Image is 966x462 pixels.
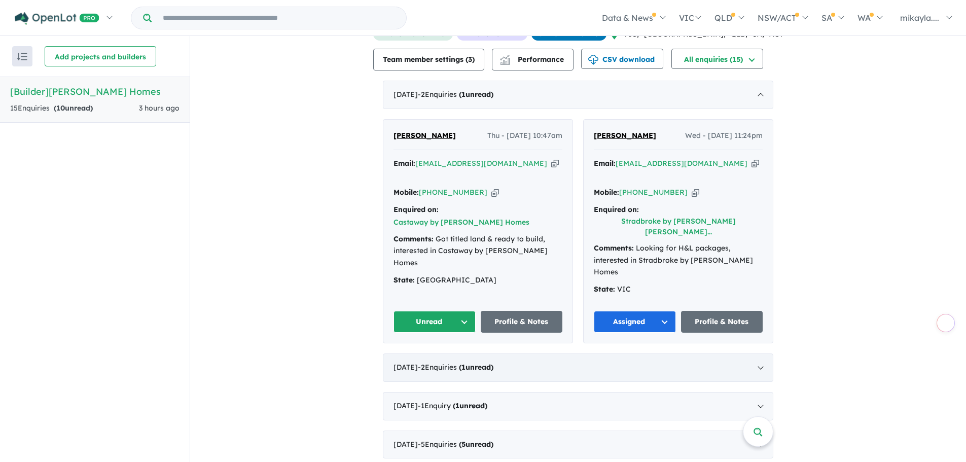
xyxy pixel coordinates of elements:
[681,311,763,333] a: Profile & Notes
[10,85,180,98] h5: [Builder] [PERSON_NAME] Homes
[373,49,484,70] button: Team member settings (3)
[900,13,939,23] span: mikayla....
[594,216,763,237] button: Stradbroke by [PERSON_NAME] [PERSON_NAME]...
[393,217,529,228] button: Castaway by [PERSON_NAME] Homes
[418,363,493,372] span: - 2 Enquir ies
[393,130,456,142] a: [PERSON_NAME]
[393,275,415,285] strong: State:
[481,311,563,333] a: Profile & Notes
[459,363,493,372] strong: ( unread)
[459,440,493,449] strong: ( unread)
[487,130,562,142] span: Thu - [DATE] 10:47am
[393,218,529,227] a: Castaway by [PERSON_NAME] Homes
[383,81,773,109] div: [DATE]
[621,217,736,236] a: Stradbroke by [PERSON_NAME] [PERSON_NAME]...
[393,205,439,214] strong: Enquired on:
[502,55,564,64] span: Performance
[393,188,419,197] strong: Mobile:
[500,58,510,64] img: bar-chart.svg
[752,158,759,169] button: Copy
[594,285,615,294] strong: State:
[692,187,699,198] button: Copy
[415,159,547,168] a: [EMAIL_ADDRESS][DOMAIN_NAME]
[594,243,634,253] strong: Comments:
[45,46,156,66] button: Add projects and builders
[139,103,180,113] span: 3 hours ago
[419,188,487,197] a: [PHONE_NUMBER]
[393,159,415,168] strong: Email:
[154,7,404,29] input: Try estate name, suburb, builder or developer
[581,49,663,69] button: CSV download
[461,440,466,449] span: 5
[500,55,509,60] img: line-chart.svg
[619,188,688,197] a: [PHONE_NUMBER]
[15,12,99,25] img: Openlot PRO Logo White
[459,90,493,99] strong: ( unread)
[551,158,559,169] button: Copy
[685,130,763,142] span: Wed - [DATE] 11:24pm
[594,130,656,142] a: [PERSON_NAME]
[56,103,65,113] span: 10
[383,431,773,459] div: [DATE]
[461,90,466,99] span: 1
[594,311,676,333] button: Assigned
[383,353,773,382] div: [DATE]
[393,131,456,140] span: [PERSON_NAME]
[393,234,434,243] strong: Comments:
[54,103,93,113] strong: ( unread)
[461,363,466,372] span: 1
[594,205,639,214] strong: Enquired on:
[393,274,562,287] div: [GEOGRAPHIC_DATA]
[393,233,562,269] div: Got titled land & ready to build, interested in Castaway by [PERSON_NAME] Homes
[393,311,476,333] button: Unread
[418,401,487,410] span: - 1 Enquir y
[588,55,598,65] img: download icon
[491,187,499,198] button: Copy
[616,159,747,168] a: [EMAIL_ADDRESS][DOMAIN_NAME]
[453,401,487,410] strong: ( unread)
[594,188,619,197] strong: Mobile:
[594,159,616,168] strong: Email:
[594,242,763,278] div: Looking for H&L packages, interested in Stradbroke by [PERSON_NAME] Homes
[418,90,493,99] span: - 2 Enquir ies
[455,401,459,410] span: 1
[492,49,574,70] button: Performance
[418,440,493,449] span: - 5 Enquir ies
[468,55,472,64] span: 3
[383,392,773,420] div: [DATE]
[10,102,93,115] div: 15 Enquir ies
[594,283,763,296] div: VIC
[594,131,656,140] span: [PERSON_NAME]
[671,49,763,69] button: All enquiries (15)
[17,53,27,60] img: sort.svg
